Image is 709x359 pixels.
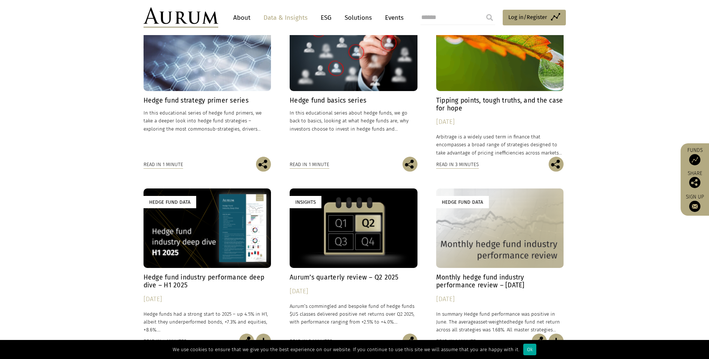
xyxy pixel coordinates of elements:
a: Insights Tipping points, tough truths, and the case for hope [DATE] Arbitrage is a widely used te... [436,11,564,156]
a: Sign up [684,194,705,212]
div: [DATE] [290,286,417,297]
span: asset-weighted [476,319,509,325]
div: Read in 1 minute [436,337,476,346]
div: Hedge Fund Data [436,196,489,208]
div: Share [684,171,705,188]
a: Log in/Register [503,10,566,25]
p: Aurum’s commingled and bespoke fund of hedge funds $US classes delivered positive net returns ove... [290,302,417,326]
div: [DATE] [144,294,271,305]
a: Funds [684,147,705,165]
h4: Monthly hedge fund industry performance review – [DATE] [436,274,564,289]
h4: Hedge fund strategy primer series [144,97,271,104]
div: Read in 3 minutes [436,160,479,169]
p: In this educational series of hedge fund primers, we take a deeper look into hedge fund strategie... [144,109,271,132]
div: [DATE] [436,117,564,127]
img: Share this post [239,334,254,349]
img: Aurum [144,7,218,28]
div: Hedge Fund Data [144,196,196,208]
div: Ok [523,344,536,355]
img: Access Funds [689,154,700,165]
h4: Aurum’s quarterly review – Q2 2025 [290,274,417,281]
img: Sign up to our newsletter [689,201,700,212]
h4: Hedge fund basics series [290,97,417,104]
h4: Tipping points, tough truths, and the case for hope [436,97,564,112]
a: Insights Hedge fund strategy primer series In this educational series of hedge fund primers, we t... [144,11,271,156]
div: Read in 4 minutes [144,337,187,346]
img: Share this post [403,157,417,172]
div: Read in 1 minute [290,160,329,169]
p: Hedge funds had a strong start to 2025 – up 4.5% in H1, albeit they underperformed bonds, +7.3% a... [144,310,271,334]
span: Log in/Register [508,13,547,22]
img: Download Article [549,334,564,349]
input: Submit [482,10,497,25]
a: About [229,11,254,25]
a: ESG [317,11,335,25]
a: Hedge Fund Data Hedge fund industry performance deep dive – H1 2025 [DATE] Hedge funds had a stro... [144,188,271,334]
span: sub-strategies [207,126,240,132]
div: Read in 1 minute [144,160,183,169]
img: Share this post [256,157,271,172]
h4: Hedge fund industry performance deep dive – H1 2025 [144,274,271,289]
div: Read in 3 minutes [290,337,332,346]
a: Hedge Fund Data Monthly hedge fund industry performance review – [DATE] [DATE] In summary Hedge f... [436,188,564,334]
img: Share this post [532,334,547,349]
a: Insights Hedge fund basics series In this educational series about hedge funds, we go back to bas... [290,11,417,156]
p: Arbitrage is a widely used term in finance that encompasses a broad range of strategies designed ... [436,133,564,156]
img: Share this post [403,334,417,349]
a: Events [381,11,404,25]
p: In this educational series about hedge funds, we go back to basics, looking at what hedge funds a... [290,109,417,132]
img: Share this post [689,177,700,188]
p: In summary Hedge fund performance was positive in June. The average hedge fund net return across ... [436,310,564,334]
img: Download Article [256,334,271,349]
div: [DATE] [436,294,564,305]
a: Insights Aurum’s quarterly review – Q2 2025 [DATE] Aurum’s commingled and bespoke fund of hedge f... [290,188,417,334]
img: Share this post [549,157,564,172]
a: Data & Insights [260,11,311,25]
div: Insights [290,196,321,208]
a: Solutions [341,11,376,25]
